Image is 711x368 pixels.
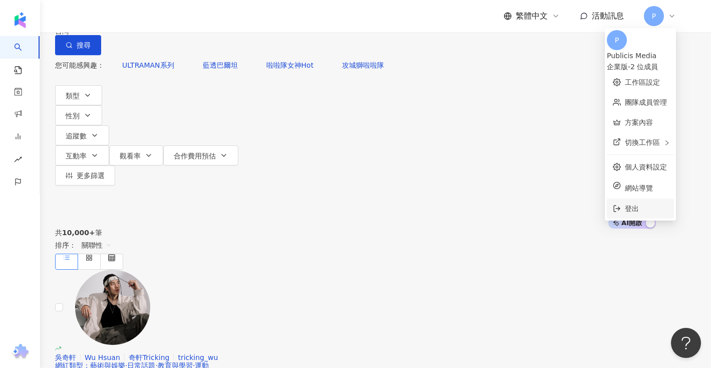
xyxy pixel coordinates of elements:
a: 團隊成員管理 [625,98,667,106]
button: 合作費用預估 [163,145,238,165]
span: right [664,140,670,146]
button: 攻城獅啦啦隊 [331,55,395,75]
span: 活動訊息 [592,11,624,21]
a: search [14,36,34,75]
span: 啦啦隊女神Hot [266,61,314,69]
div: 企業版 - 2 位成員 [607,61,674,72]
button: 性別 [55,105,102,125]
img: logo icon [12,12,28,28]
span: 切換工作區 [625,138,660,146]
iframe: Help Scout Beacon - Open [671,328,701,358]
button: 觀看率 [109,145,163,165]
div: 共 筆 [55,229,656,237]
button: 追蹤數 [55,125,109,145]
span: 關聯性 [82,237,112,253]
a: 方案內容 [625,118,653,126]
span: 吳奇軒 [55,353,76,361]
span: 合作費用預估 [174,152,216,160]
button: 互動率 [55,145,109,165]
button: ULTRAMAN系列 [112,55,185,75]
span: 類型 [66,92,80,100]
span: 您可能感興趣： [55,61,104,69]
button: 藍透巴爾坦 [192,55,248,75]
div: 排序： [55,237,656,254]
img: KOL Avatar [75,270,150,345]
span: 繁體中文 [516,11,548,22]
a: 工作區設定 [625,78,660,86]
span: 觀看率 [120,152,141,160]
span: 10,000+ [62,229,95,237]
span: 搜尋 [77,41,91,49]
span: P [615,35,619,46]
img: chrome extension [11,344,30,360]
span: 攻城獅啦啦隊 [342,61,384,69]
button: 更多篩選 [55,165,115,186]
a: 個人資料設定 [625,163,667,171]
button: 搜尋 [55,35,101,55]
span: rise [14,149,22,172]
button: 類型 [55,85,102,105]
span: 追蹤數 [66,132,87,140]
span: 奇軒Tricking [129,353,170,361]
button: 啦啦隊女神Hot [256,55,324,75]
span: ULTRAMAN系列 [122,61,174,69]
span: 互動率 [66,152,87,160]
span: tricking_wu [178,353,218,361]
span: 網站導覽 [625,182,668,194]
span: 性別 [66,112,80,120]
span: 更多篩選 [77,171,105,179]
span: Wu Hsuan [85,353,120,361]
span: 藍透巴爾坦 [203,61,238,69]
span: 登出 [625,205,639,213]
span: P [652,11,656,22]
div: Publicis Media [607,50,674,61]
